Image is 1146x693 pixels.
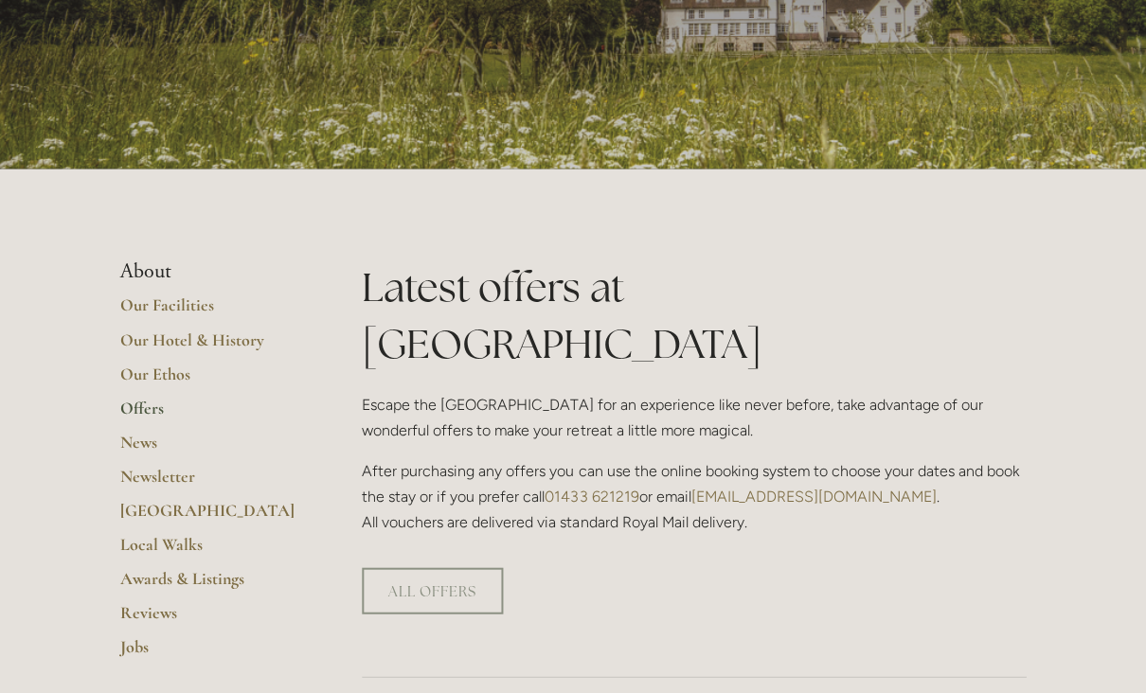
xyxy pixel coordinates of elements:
[120,431,301,465] a: News
[362,259,1026,371] h1: Latest offers at [GEOGRAPHIC_DATA]
[120,329,301,363] a: Our Hotel & History
[362,567,503,613] a: ALL OFFERS
[120,533,301,567] a: Local Walks
[362,457,1026,535] p: After purchasing any offers you can use the online booking system to choose your dates and book t...
[120,259,301,284] li: About
[120,567,301,601] a: Awards & Listings
[120,635,301,669] a: Jobs
[545,487,638,505] a: 01433 621219
[690,487,936,505] a: [EMAIL_ADDRESS][DOMAIN_NAME]
[362,391,1026,442] p: Escape the [GEOGRAPHIC_DATA] for an experience like never before, take advantage of our wonderful...
[120,601,301,635] a: Reviews
[120,294,301,329] a: Our Facilities
[120,363,301,397] a: Our Ethos
[120,465,301,499] a: Newsletter
[120,499,301,533] a: [GEOGRAPHIC_DATA]
[120,397,301,431] a: Offers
